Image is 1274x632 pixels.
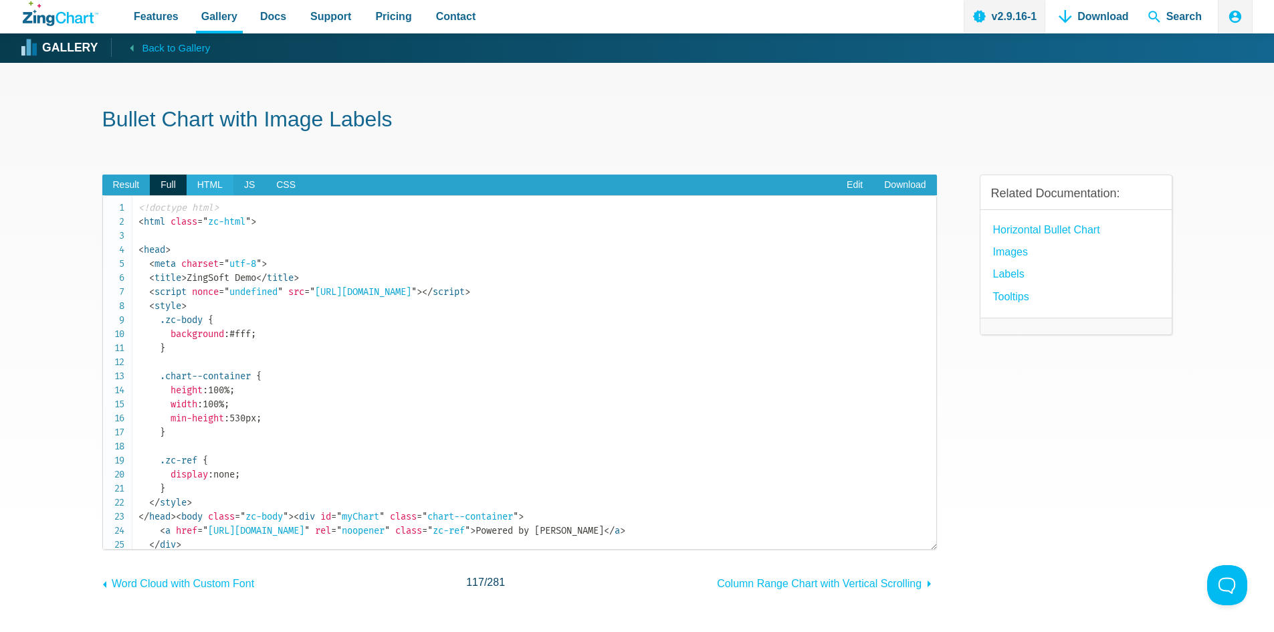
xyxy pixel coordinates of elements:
span: > [518,511,524,522]
span: ; [229,385,235,396]
span: = [304,286,310,298]
span: = [417,511,422,522]
span: undefined [219,286,283,298]
span: chart--container [417,511,518,522]
span: < [176,511,181,522]
span: " [304,525,310,536]
span: Support [310,7,351,25]
a: Images [993,243,1028,261]
span: </ [604,525,615,536]
span: " [256,258,261,270]
span: href [176,525,197,536]
span: } [160,342,165,354]
span: ; [235,469,240,480]
a: Column Range Chart with Vertical Scrolling [717,571,936,593]
span: > [165,244,171,255]
span: > [288,511,294,522]
span: : [224,328,229,340]
span: < [138,244,144,255]
span: < [138,216,144,227]
span: </ [138,511,149,522]
span: > [181,300,187,312]
a: Back to Gallery [111,38,210,57]
span: " [278,286,283,298]
span: = [197,525,203,536]
span: head [138,511,171,522]
span: Column Range Chart with Vertical Scrolling [717,578,922,589]
span: JS [233,175,266,196]
span: .chart--container [160,371,251,382]
span: src [288,286,304,298]
span: Contact [436,7,476,25]
span: : [224,413,229,424]
span: < [149,300,154,312]
span: > [171,511,176,522]
span: Gallery [201,7,237,25]
span: } [160,483,165,494]
a: Download [873,175,936,196]
span: " [513,511,518,522]
span: </ [422,286,433,298]
span: = [219,286,224,298]
span: Docs [260,7,286,25]
span: style [149,497,187,508]
span: Features [134,7,179,25]
span: display [171,469,208,480]
span: style [149,300,181,312]
span: width [171,399,197,410]
span: charset [181,258,219,270]
span: < [149,272,154,284]
span: Full [150,175,187,196]
span: = [197,216,203,227]
span: ; [224,399,229,410]
h1: Bullet Chart with Image Labels [102,106,1172,136]
span: Word Cloud with Custom Font [112,578,254,589]
span: script [149,286,187,298]
span: = [331,511,336,522]
a: Tooltips [993,288,1029,306]
span: title [256,272,294,284]
span: class [208,511,235,522]
span: > [417,286,422,298]
span: meta [149,258,176,270]
span: > [294,272,299,284]
span: : [197,399,203,410]
span: = [422,525,427,536]
span: " [427,525,433,536]
a: ZingChart Logo. Click to return to the homepage [23,1,98,26]
span: title [149,272,181,284]
span: Back to Gallery [142,39,210,57]
span: div [149,539,176,550]
span: " [224,286,229,298]
span: < [149,258,154,270]
span: / [466,573,505,591]
a: Labels [993,265,1025,283]
span: " [411,286,417,298]
span: class [171,216,197,227]
strong: Gallery [42,42,98,54]
span: Pricing [375,7,411,25]
span: { [208,314,213,326]
span: " [203,525,208,536]
span: [URL][DOMAIN_NAME] [197,525,310,536]
span: <!doctype html> [138,202,219,213]
span: > [261,258,267,270]
span: nonce [192,286,219,298]
h3: Related Documentation: [991,186,1161,201]
span: ; [251,328,256,340]
span: " [310,286,315,298]
span: " [283,511,288,522]
span: </ [149,539,160,550]
span: = [331,525,336,536]
span: < [149,286,154,298]
span: script [422,286,465,298]
span: " [203,216,208,227]
span: class [395,525,422,536]
span: > [187,497,192,508]
span: .zc-ref [160,455,197,466]
span: noopener [331,525,390,536]
span: > [470,525,475,536]
span: > [251,216,256,227]
a: Gallery [23,38,98,58]
span: " [385,525,390,536]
